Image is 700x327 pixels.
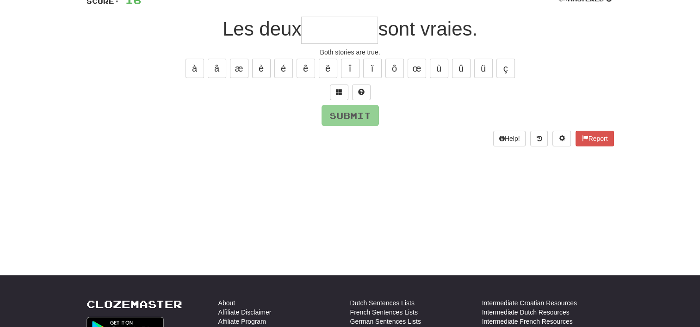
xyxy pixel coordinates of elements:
button: Help! [493,131,526,146]
button: è [252,59,271,78]
a: Intermediate Croatian Resources [482,298,577,308]
button: à [186,59,204,78]
button: ô [385,59,404,78]
a: Intermediate French Resources [482,317,573,326]
button: Submit [322,105,379,126]
a: Clozemaster [87,298,182,310]
button: é [274,59,293,78]
a: French Sentences Lists [350,308,418,317]
button: Single letter hint - you only get 1 per sentence and score half the points! alt+h [352,85,371,100]
a: Dutch Sentences Lists [350,298,415,308]
button: û [452,59,471,78]
button: ï [363,59,382,78]
button: ë [319,59,337,78]
a: Affiliate Program [218,317,266,326]
span: sont vraies. [378,18,477,40]
button: ê [297,59,315,78]
a: About [218,298,235,308]
button: ù [430,59,448,78]
button: Round history (alt+y) [530,131,548,146]
button: ü [474,59,493,78]
a: Affiliate Disclaimer [218,308,272,317]
button: œ [408,59,426,78]
button: Report [576,131,613,146]
span: Les deux [223,18,301,40]
button: î [341,59,359,78]
button: â [208,59,226,78]
div: Both stories are true. [87,48,614,57]
button: ç [496,59,515,78]
a: Intermediate Dutch Resources [482,308,570,317]
button: Switch sentence to multiple choice alt+p [330,85,348,100]
a: German Sentences Lists [350,317,421,326]
button: æ [230,59,248,78]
